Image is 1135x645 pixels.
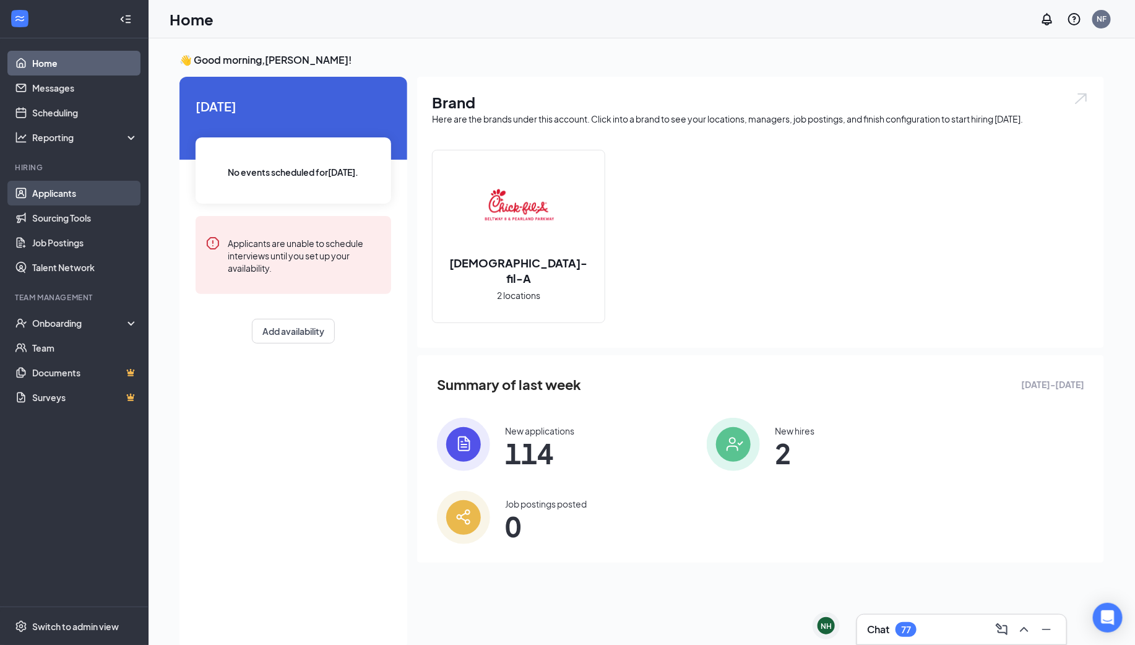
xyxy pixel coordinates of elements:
[1017,622,1032,637] svg: ChevronUp
[1040,12,1055,27] svg: Notifications
[1014,620,1034,639] button: ChevronUp
[32,51,138,76] a: Home
[1093,603,1123,633] div: Open Intercom Messenger
[32,76,138,100] a: Messages
[1073,92,1089,106] img: open.6027fd2a22e1237b5b06.svg
[228,165,359,179] span: No events scheduled for [DATE] .
[205,236,220,251] svg: Error
[32,255,138,280] a: Talent Network
[505,442,574,464] span: 114
[15,162,136,173] div: Hiring
[775,425,814,437] div: New hires
[437,374,581,396] span: Summary of last week
[995,622,1009,637] svg: ComposeMessage
[505,515,587,537] span: 0
[1039,622,1054,637] svg: Minimize
[437,491,490,544] img: icon
[1037,620,1056,639] button: Minimize
[992,620,1012,639] button: ComposeMessage
[32,317,127,329] div: Onboarding
[1097,14,1107,24] div: NF
[14,12,26,25] svg: WorkstreamLogo
[32,230,138,255] a: Job Postings
[497,288,540,302] span: 2 locations
[821,621,832,631] div: NH
[15,620,27,633] svg: Settings
[15,292,136,303] div: Team Management
[901,625,911,635] div: 77
[228,236,381,274] div: Applicants are unable to schedule interviews until you set up your availability.
[867,623,889,636] h3: Chat
[119,13,132,25] svg: Collapse
[32,385,138,410] a: SurveysCrown
[32,206,138,230] a: Sourcing Tools
[32,100,138,125] a: Scheduling
[252,319,335,344] button: Add availability
[1021,378,1084,391] span: [DATE] - [DATE]
[170,9,214,30] h1: Home
[1067,12,1082,27] svg: QuestionInfo
[32,360,138,385] a: DocumentsCrown
[32,620,119,633] div: Switch to admin view
[32,335,138,360] a: Team
[775,442,814,464] span: 2
[179,53,1104,67] h3: 👋 Good morning, [PERSON_NAME] !
[479,171,558,250] img: Chick-fil-A
[196,97,391,116] span: [DATE]
[15,317,27,329] svg: UserCheck
[433,255,605,286] h2: [DEMOGRAPHIC_DATA]-fil-A
[15,131,27,144] svg: Analysis
[437,418,490,471] img: icon
[707,418,760,471] img: icon
[432,92,1089,113] h1: Brand
[432,113,1089,125] div: Here are the brands under this account. Click into a brand to see your locations, managers, job p...
[32,181,138,206] a: Applicants
[505,498,587,510] div: Job postings posted
[32,131,139,144] div: Reporting
[505,425,574,437] div: New applications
